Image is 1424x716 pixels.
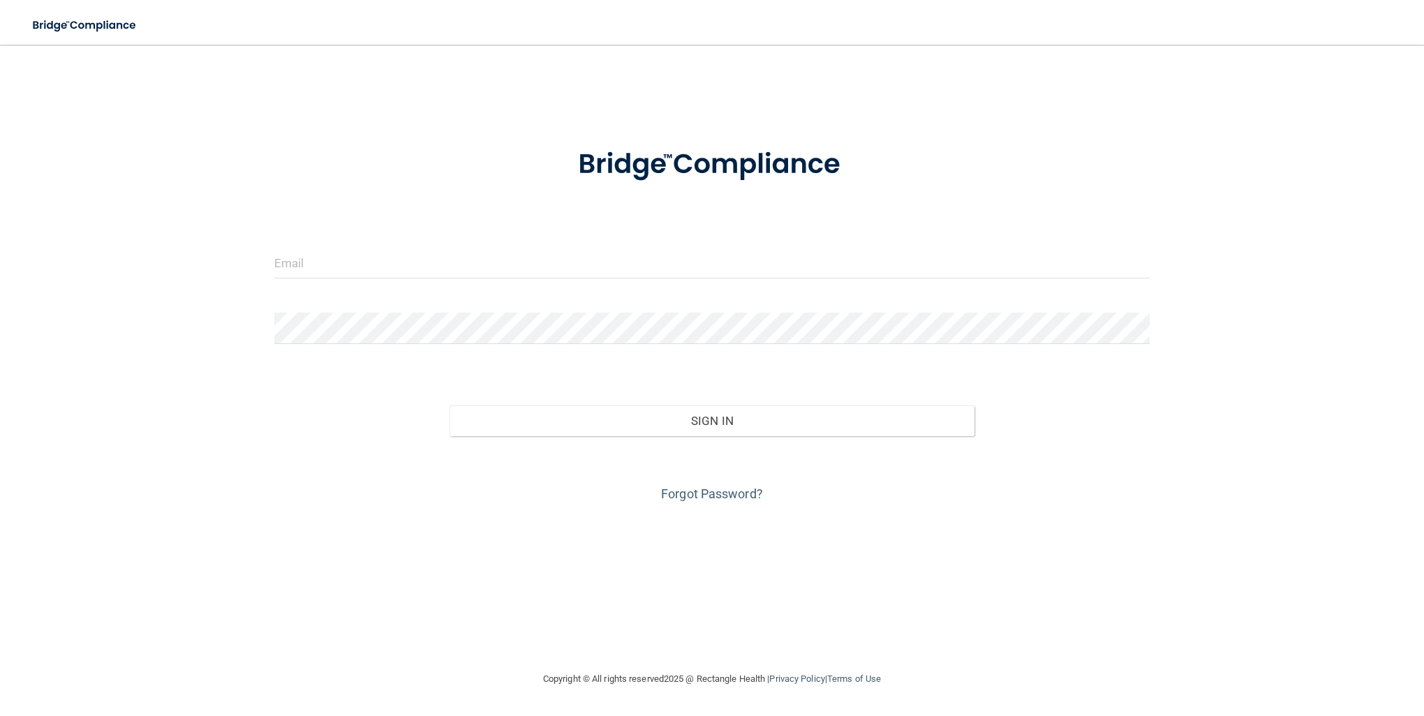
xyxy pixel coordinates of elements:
div: Copyright © All rights reserved 2025 @ Rectangle Health | | [457,657,967,701]
a: Forgot Password? [661,486,763,501]
a: Privacy Policy [769,673,824,684]
img: bridge_compliance_login_screen.278c3ca4.svg [549,128,875,201]
a: Terms of Use [827,673,881,684]
input: Email [274,247,1150,278]
button: Sign In [450,405,975,436]
img: bridge_compliance_login_screen.278c3ca4.svg [21,11,149,40]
